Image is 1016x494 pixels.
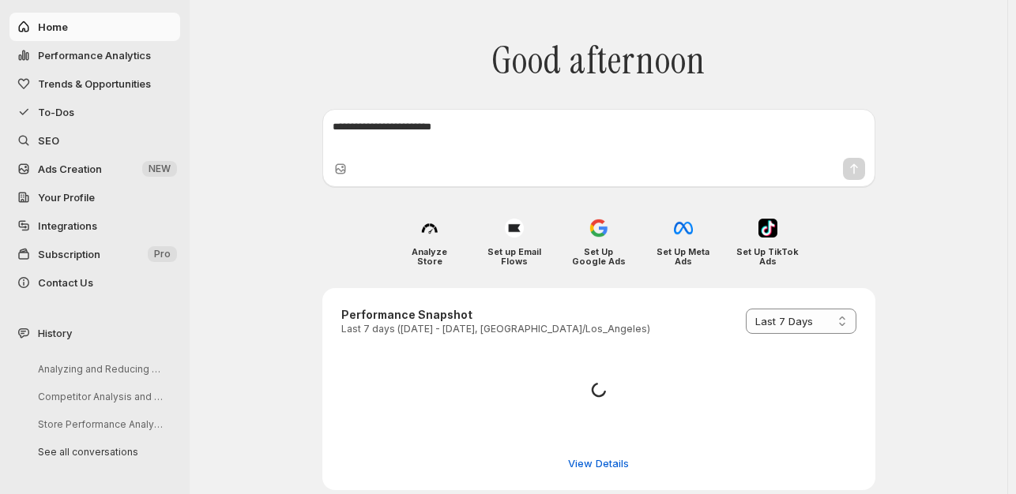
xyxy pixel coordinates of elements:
button: View detailed performance [559,451,638,476]
h4: Set up Email Flows [483,247,545,266]
img: Analyze Store icon [420,219,439,238]
h4: Set Up Meta Ads [652,247,714,266]
button: Contact Us [9,268,180,297]
span: Contact Us [38,276,93,289]
p: Last 7 days ([DATE] - [DATE], [GEOGRAPHIC_DATA]/Los_Angeles) [341,323,650,335]
h4: Set Up Google Ads [567,247,630,266]
img: Set Up Meta Ads icon [674,219,693,238]
span: History [38,325,72,341]
span: Performance Analytics [38,49,151,62]
span: To-Dos [38,106,74,118]
span: SEO [38,134,59,147]
button: Upload image [333,161,348,177]
img: Set up Email Flows icon [505,219,524,238]
img: Set Up Google Ads icon [589,219,608,238]
span: Integrations [38,219,97,232]
button: To-Dos [9,98,180,126]
span: Ads Creation [38,163,102,175]
span: Trends & Opportunities [38,77,151,90]
button: Analyzing and Reducing Refund Rates [25,357,175,381]
h4: Set Up TikTok Ads [736,247,799,266]
a: Integrations [9,211,180,240]
span: Good afternoon [491,38,706,84]
button: Trends & Opportunities [9,69,180,98]
button: Store Performance Analysis and Recommendations [25,412,175,436]
img: Set Up TikTok Ads icon [758,219,777,238]
a: Your Profile [9,183,180,211]
button: See all conversations [25,440,175,464]
span: Subscription [38,248,100,260]
a: SEO [9,126,180,155]
h3: Performance Snapshot [341,307,650,323]
span: Pro [154,248,171,260]
span: NEW [149,163,171,175]
button: Home [9,13,180,41]
button: Subscription [9,240,180,268]
button: Competitor Analysis and Keyword Suggestions [25,384,175,409]
span: View Details [568,455,629,471]
span: Your Profile [38,191,95,204]
h4: Analyze Store [398,247,461,266]
button: Ads Creation [9,155,180,183]
span: Home [38,21,68,33]
button: Performance Analytics [9,41,180,69]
